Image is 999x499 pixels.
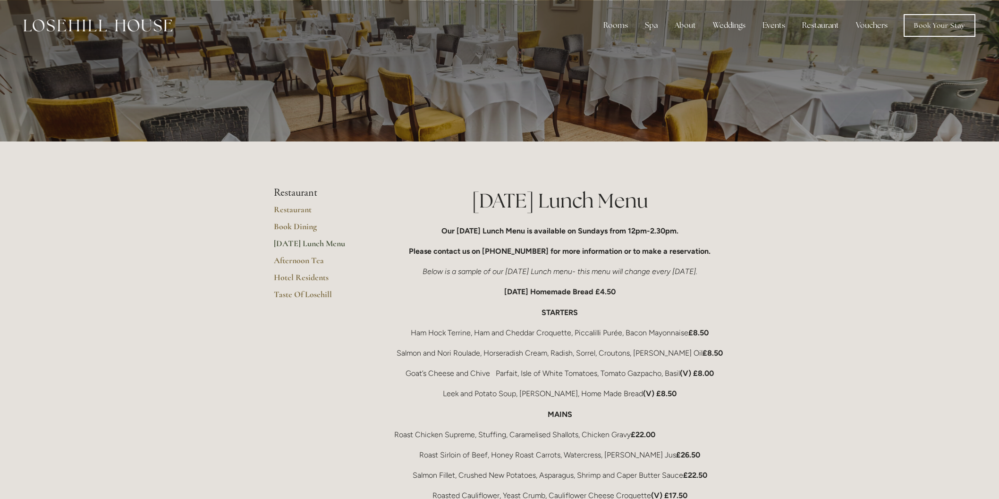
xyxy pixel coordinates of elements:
[703,349,723,358] strong: £8.50
[394,367,725,380] p: Goat’s Cheese and Chive Parfait, Isle of White Tomatoes, Tomato Gazpacho, Basil
[409,247,711,256] strong: Please contact us on [PHONE_NUMBER] for more information or to make a reservation.
[643,389,677,398] strong: (V) £8.50
[680,369,714,378] strong: (V) £8.00
[904,14,975,37] a: Book Your Stay
[705,16,753,35] div: Weddings
[274,272,364,289] a: Hotel Residents
[848,16,895,35] a: Vouchers
[24,19,172,32] img: Losehill House
[394,387,725,400] p: Leek and Potato Soup, [PERSON_NAME], Home Made Bread
[274,238,364,255] a: [DATE] Lunch Menu
[274,221,364,238] a: Book Dining
[274,204,364,221] a: Restaurant
[542,308,578,317] strong: STARTERS
[631,430,655,439] strong: £22.00
[596,16,635,35] div: Rooms
[688,328,709,337] strong: £8.50
[274,289,364,306] a: Taste Of Losehill
[423,267,697,276] em: Below is a sample of our [DATE] Lunch menu- this menu will change every [DATE].
[394,469,725,482] p: Salmon Fillet, Crushed New Potatoes, Asparagus, Shrimp and Caper Butter Sauce
[504,287,616,296] strong: [DATE] Homemade Bread £4.50
[683,471,707,480] strong: £22.50
[394,326,725,339] p: Ham Hock Terrine, Ham and Cheddar Croquette, Piccalilli Purée, Bacon Mayonnaise
[676,450,700,459] strong: £26.50
[394,347,725,359] p: Salmon and Nori Roulade, Horseradish Cream, Radish, Sorrel, Croutons, [PERSON_NAME] Oil
[755,16,793,35] div: Events
[441,226,678,235] strong: Our [DATE] Lunch Menu is available on Sundays from 12pm-2.30pm.
[667,16,703,35] div: About
[795,16,847,35] div: Restaurant
[274,255,364,272] a: Afternoon Tea
[394,428,725,441] p: Roast Chicken Supreme, Stuffing, Caramelised Shallots, Chicken Gravy
[274,187,364,199] li: Restaurant
[637,16,665,35] div: Spa
[394,187,725,215] h1: [DATE] Lunch Menu
[394,449,725,461] p: Roast Sirloin of Beef, Honey Roast Carrots, Watercress, [PERSON_NAME] Jus
[548,410,572,419] strong: MAINS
